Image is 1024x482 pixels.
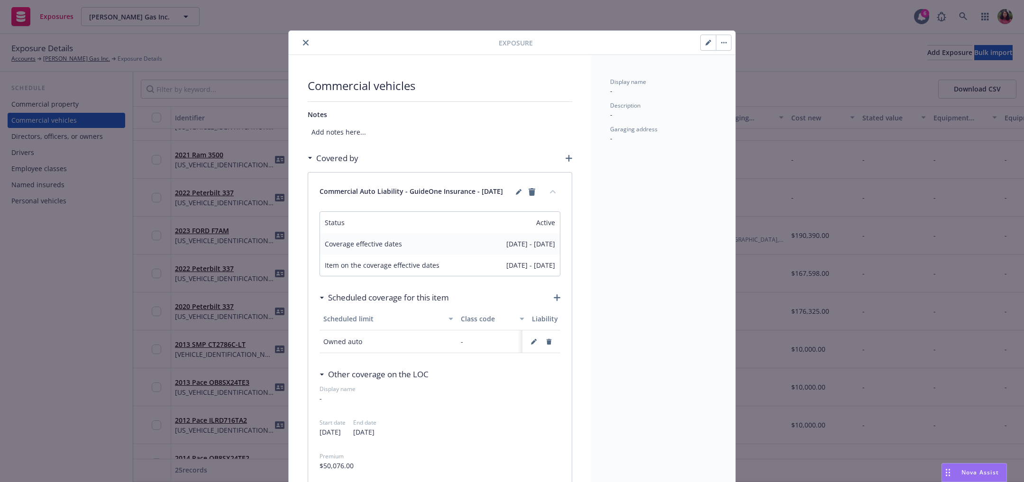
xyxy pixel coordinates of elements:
div: Commercial Auto Liability - GuideOne Insurance - [DATE]editPencilremovecollapse content [308,173,572,211]
span: Garaging address [610,125,658,133]
a: remove [526,186,538,198]
span: Nova Assist [961,468,999,476]
span: Status [325,218,465,227]
button: close [300,37,311,48]
div: Class code [461,314,514,324]
span: - [610,86,613,95]
button: Liability [528,308,599,330]
span: Display name [610,78,646,86]
span: Premium [320,452,560,461]
span: Coverage effective dates [325,239,465,249]
button: Class code [457,308,528,330]
div: Scheduled coverage for this item [320,291,449,304]
span: Active [536,218,555,227]
span: - [610,110,613,119]
div: Liability [532,314,585,324]
h3: Covered by [316,152,358,164]
div: Covered by [308,152,358,164]
div: Owned auto [323,336,362,346]
span: - [320,393,560,403]
button: collapse content [545,184,560,199]
div: Drag to move [942,464,954,482]
span: Start date [320,418,346,427]
span: - [610,134,613,143]
h3: Other coverage on the LOC [328,368,429,381]
span: [DATE] [353,427,376,437]
span: End date [353,418,376,427]
span: Exposure [499,38,533,48]
button: Scheduled limit [320,308,457,330]
span: Commercial Auto Liability - GuideOne Insurance - [DATE] [320,186,503,198]
span: [DATE] [320,427,346,437]
div: Scheduled limit [323,314,443,324]
div: Other coverage on the LOC [320,368,429,381]
span: - [461,337,463,346]
span: Display name [320,385,560,393]
span: Commercial vehicles [308,78,572,94]
span: Notes [308,110,327,119]
span: $50,076.00 [320,461,560,471]
span: Add notes here... [308,123,572,141]
span: Item on the coverage effective dates [325,260,465,270]
h3: Scheduled coverage for this item [328,291,449,304]
span: [DATE] - [DATE] [506,239,555,249]
a: editPencil [513,186,524,198]
button: Nova Assist [942,463,1007,482]
span: [DATE] - [DATE] [506,260,555,270]
span: Description [610,101,640,109]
